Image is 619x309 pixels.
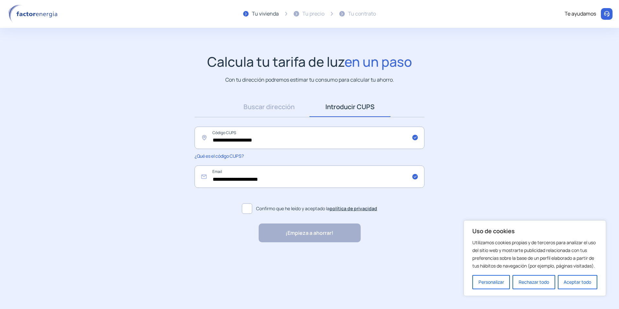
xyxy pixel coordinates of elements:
[195,153,243,159] span: ¿Qué es el código CUPS?
[6,5,62,23] img: logo factor
[256,205,377,212] span: Confirmo que he leído y aceptado la
[472,275,510,289] button: Personalizar
[207,54,412,70] h1: Calcula tu tarifa de luz
[472,227,597,235] p: Uso de cookies
[344,52,412,71] span: en un paso
[348,10,376,18] div: Tu contrato
[309,97,390,117] a: Introducir CUPS
[302,10,324,18] div: Tu precio
[565,10,596,18] div: Te ayudamos
[229,97,309,117] a: Buscar dirección
[512,275,555,289] button: Rechazar todo
[472,239,597,270] p: Utilizamos cookies propias y de terceros para analizar el uso del sitio web y mostrarte publicida...
[558,275,597,289] button: Aceptar todo
[330,205,377,212] a: política de privacidad
[252,10,279,18] div: Tu vivienda
[603,11,610,17] img: llamar
[225,76,394,84] p: Con tu dirección podremos estimar tu consumo para calcular tu ahorro.
[464,220,606,296] div: Uso de cookies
